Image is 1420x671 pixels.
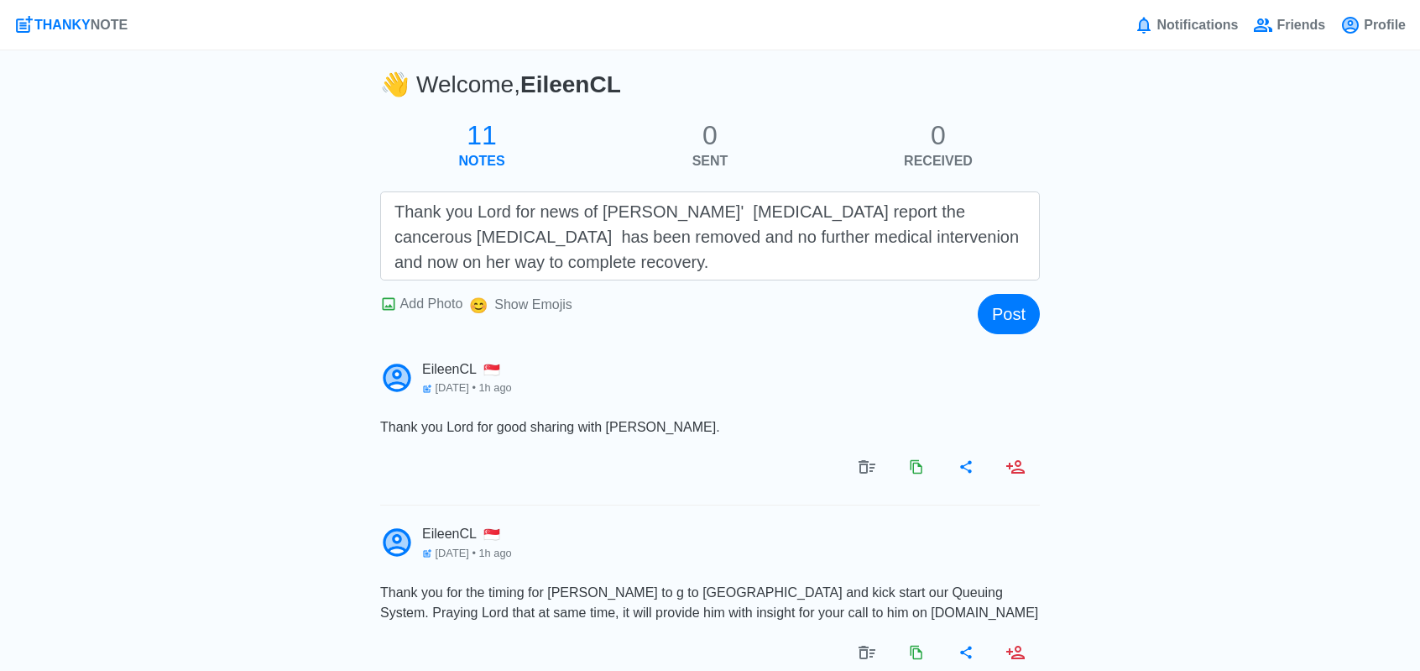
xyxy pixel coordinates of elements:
a: Profile [1339,14,1407,36]
button: Post [978,294,1040,334]
span: 🇸🇬 [483,364,500,376]
span: Notifications [1154,15,1239,35]
span: Profile [1360,15,1406,35]
small: [DATE] • [422,547,512,559]
h6: EileenCL [422,526,512,542]
p: RECEIVED [824,151,1052,171]
textarea: Thank you Lord for news of [PERSON_NAME]' [MEDICAL_DATA] report the cancerous [MEDICAL_DATA] has ... [380,191,1040,280]
h2: 0 [596,119,824,151]
div: THANKY [34,15,128,35]
h2: 11 [368,119,596,151]
p: SENT [596,151,824,171]
h3: Welcome, [380,71,621,106]
span: NOTE [91,18,128,32]
h2: 0 [824,119,1052,151]
span: 🇸🇬 [483,529,500,541]
h6: EileenCL [422,361,512,377]
span: 1h ago [478,547,511,559]
span: Thank you for the timing for [PERSON_NAME] to g to [GEOGRAPHIC_DATA] and kick start our Queuing S... [380,585,1038,620]
small: [DATE] • [422,381,512,394]
div: Show Emojis [494,295,572,315]
p: NOTES [368,151,596,171]
span: wave [380,70,410,99]
a: Notifications [1133,14,1240,36]
span: smile [469,297,488,314]
span: Add Photo [400,296,463,311]
span: Thank you Lord for good sharing with [PERSON_NAME]. [380,420,720,434]
a: EileenCL 🇸🇬 [422,361,512,377]
b: EileenCL [520,71,621,97]
a: Friends [1252,14,1326,36]
a: EileenCL 🇸🇬 [422,526,512,542]
span: 1h ago [478,381,511,394]
span: Friends [1273,15,1325,35]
